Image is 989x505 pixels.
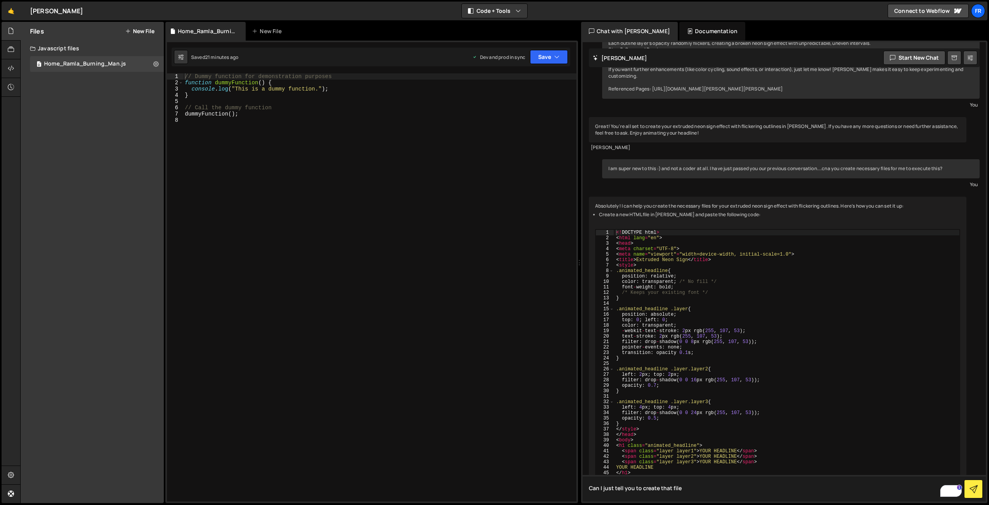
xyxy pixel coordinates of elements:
[596,306,614,312] div: 15
[596,443,614,448] div: 40
[30,56,164,72] div: 16570/45040.js
[596,295,614,301] div: 13
[596,470,614,476] div: 45
[596,274,614,279] div: 9
[679,22,745,41] div: Documentation
[596,454,614,459] div: 42
[596,448,614,454] div: 41
[583,475,986,501] textarea: To enrich screen reader interactions, please activate Accessibility in Grammarly extension settings
[167,73,183,80] div: 1
[167,117,183,123] div: 8
[581,22,678,41] div: Chat with [PERSON_NAME]
[596,252,614,257] div: 5
[596,356,614,361] div: 24
[596,405,614,410] div: 33
[205,54,238,60] div: 21 minutes ago
[167,80,183,86] div: 2
[596,388,614,394] div: 30
[596,246,614,252] div: 4
[596,345,614,350] div: 22
[596,334,614,339] div: 20
[596,241,614,246] div: 3
[596,432,614,437] div: 38
[596,437,614,443] div: 39
[596,290,614,295] div: 12
[971,4,985,18] a: Fr
[596,394,614,399] div: 31
[167,98,183,105] div: 5
[596,328,614,334] div: 19
[125,28,154,34] button: New File
[596,317,614,323] div: 17
[599,212,960,218] li: Create a new HTML file in [PERSON_NAME] and paste the following code:
[596,235,614,241] div: 2
[593,54,647,62] h2: [PERSON_NAME]
[596,465,614,470] div: 44
[30,6,83,16] div: [PERSON_NAME]
[596,263,614,268] div: 7
[589,117,966,143] div: Great! You're all set to create your extruded neon sign effect with flickering outlines in [PERSO...
[596,350,614,356] div: 23
[596,383,614,388] div: 29
[596,279,614,285] div: 10
[596,230,614,235] div: 1
[596,339,614,345] div: 21
[596,361,614,366] div: 25
[604,180,978,188] div: You
[596,416,614,421] div: 35
[2,2,21,20] a: 🤙
[167,86,183,92] div: 3
[596,372,614,377] div: 27
[167,92,183,98] div: 4
[596,323,614,328] div: 18
[596,459,614,465] div: 43
[591,144,964,151] div: [PERSON_NAME]
[462,4,527,18] button: Code + Tools
[596,268,614,274] div: 8
[596,377,614,383] div: 28
[596,312,614,317] div: 16
[596,257,614,263] div: 6
[252,27,285,35] div: New File
[596,427,614,432] div: 37
[888,4,969,18] a: Connect to Webflow
[602,159,980,178] div: I am super new to this :) and not a coder at all. I have just passed you our previous conversatio...
[167,111,183,117] div: 7
[596,410,614,416] div: 34
[883,51,945,65] button: Start new chat
[472,54,525,60] div: Dev and prod in sync
[596,301,614,306] div: 14
[604,101,978,109] div: You
[44,60,126,68] div: Home_Ramla_Burning_Man.js
[191,54,238,60] div: Saved
[37,62,41,68] span: 0
[596,399,614,405] div: 32
[167,105,183,111] div: 6
[30,27,44,36] h2: Files
[596,421,614,427] div: 36
[596,285,614,290] div: 11
[596,366,614,372] div: 26
[530,50,568,64] button: Save
[178,27,236,35] div: Home_Ramla_Burning_Man.js
[21,41,164,56] div: Javascript files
